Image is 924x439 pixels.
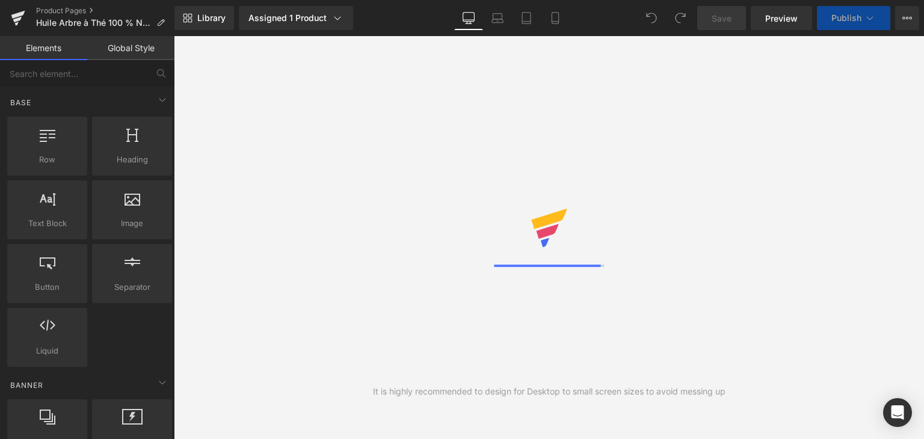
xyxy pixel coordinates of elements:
a: Global Style [87,36,174,60]
span: Button [11,281,84,293]
button: Redo [668,6,692,30]
a: Desktop [454,6,483,30]
a: Laptop [483,6,512,30]
span: Library [197,13,226,23]
div: It is highly recommended to design for Desktop to small screen sizes to avoid messing up [373,385,725,398]
span: Banner [9,379,45,391]
span: Publish [831,13,861,23]
span: Separator [96,281,168,293]
span: Save [712,12,731,25]
a: New Library [174,6,234,30]
button: Publish [817,6,890,30]
span: Preview [765,12,798,25]
span: Text Block [11,217,84,230]
span: Base [9,97,32,108]
span: Huile Arbre à Thé 100 % Naturelle [36,18,152,28]
div: Assigned 1 Product [248,12,343,24]
a: Tablet [512,6,541,30]
div: Open Intercom Messenger [883,398,912,427]
a: Mobile [541,6,570,30]
span: Liquid [11,345,84,357]
span: Heading [96,153,168,166]
button: More [895,6,919,30]
a: Product Pages [36,6,174,16]
button: Undo [639,6,664,30]
span: Row [11,153,84,166]
span: Image [96,217,168,230]
a: Preview [751,6,812,30]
